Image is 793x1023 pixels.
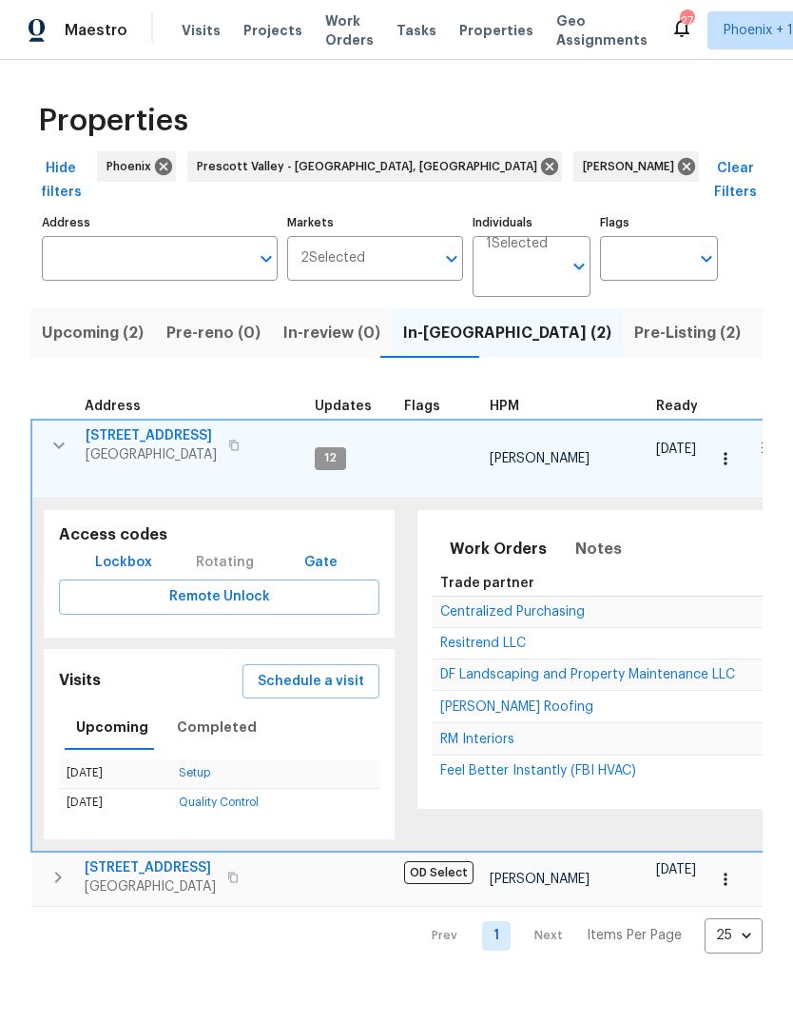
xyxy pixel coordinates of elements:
span: [PERSON_NAME] [490,873,590,886]
span: Updates [315,400,372,413]
span: Upcoming (2) [42,320,144,346]
div: Earliest renovation start date (first business day after COE or Checkout) [656,400,715,413]
button: Open [438,246,465,272]
a: DF Landscaping and Property Maintenance LLC [440,669,735,680]
span: OD Select [404,861,474,884]
td: [DATE] [59,788,171,816]
span: Projects [243,21,302,40]
button: Open [253,246,280,272]
button: Schedule a visit [242,664,379,699]
div: Phoenix [97,151,176,182]
a: RM Interiors [440,734,514,745]
span: Pre-reno (0) [166,320,261,346]
div: 27 [680,11,693,30]
span: Upcoming [76,716,148,739]
span: [GEOGRAPHIC_DATA] [85,877,216,896]
button: Open [566,253,592,280]
span: DF Landscaping and Property Maintenance LLC [440,668,735,681]
span: Ready [656,400,698,413]
span: 1 Selected [486,236,548,252]
div: [PERSON_NAME] [573,151,699,182]
span: [GEOGRAPHIC_DATA] [86,445,217,464]
span: Trade partner [440,577,534,590]
span: Feel Better Instantly (FBI HVAC) [440,764,636,777]
p: Items Per Page [587,926,682,945]
span: RM Interiors [440,733,514,746]
label: Flags [600,217,718,228]
span: Pre-Listing (2) [634,320,741,346]
span: Phoenix + 1 [724,21,793,40]
a: Setup [179,767,210,778]
div: Rotating code is only available during visiting hours [188,545,261,580]
span: Work Orders [450,536,547,562]
span: Resitrend LLC [440,637,526,650]
a: Feel Better Instantly (FBI HVAC) [440,765,636,777]
span: [PERSON_NAME] [490,452,590,465]
h5: Visits [59,671,101,691]
span: In-[GEOGRAPHIC_DATA] (2) [403,320,611,346]
a: Resitrend LLC [440,638,526,649]
span: Completed [177,716,257,739]
span: [DATE] [656,863,696,876]
span: Work Orders [325,11,374,49]
span: Flags [404,400,440,413]
a: Quality Control [179,797,259,808]
span: Maestro [65,21,127,40]
span: [PERSON_NAME] [583,157,682,176]
td: [DATE] [59,759,171,788]
span: Gate [298,551,343,575]
span: Lockbox [95,551,152,575]
span: Clear Filters [712,157,758,204]
span: Hide filters [38,157,84,204]
div: 25 [705,911,763,960]
label: Markets [287,217,464,228]
span: Address [85,400,141,413]
span: Geo Assignments [556,11,648,49]
span: Phoenix [106,157,159,176]
span: Schedule a visit [258,670,364,694]
span: 2 Selected [300,250,365,266]
button: Clear Filters [705,151,765,209]
button: Gate [290,545,351,580]
span: Properties [459,21,533,40]
span: HPM [490,400,519,413]
span: Properties [38,111,188,130]
h5: Access codes [59,525,379,545]
span: [STREET_ADDRESS] [85,858,216,877]
span: 12 [317,450,344,466]
span: [STREET_ADDRESS] [86,426,217,445]
span: Visits [182,21,221,40]
button: Open [693,246,720,272]
span: Tasks [396,24,436,37]
button: Lockbox [87,545,160,580]
label: Individuals [473,217,590,228]
span: Prescott Valley - [GEOGRAPHIC_DATA], [GEOGRAPHIC_DATA] [197,157,545,176]
span: [PERSON_NAME] Roofing [440,700,593,714]
label: Address [42,217,278,228]
span: Notes [575,536,622,562]
button: Remote Unlock [59,580,379,615]
button: Hide filters [30,151,91,209]
span: Remote Unlock [74,585,364,609]
span: Centralized Purchasing [440,605,585,619]
span: In-review (0) [283,320,380,346]
nav: Pagination Navigation [414,918,763,954]
a: Goto page 1 [482,921,511,951]
span: [DATE] [656,443,696,456]
div: Prescott Valley - [GEOGRAPHIC_DATA], [GEOGRAPHIC_DATA] [187,151,562,182]
a: Centralized Purchasing [440,606,585,618]
a: [PERSON_NAME] Roofing [440,701,593,713]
